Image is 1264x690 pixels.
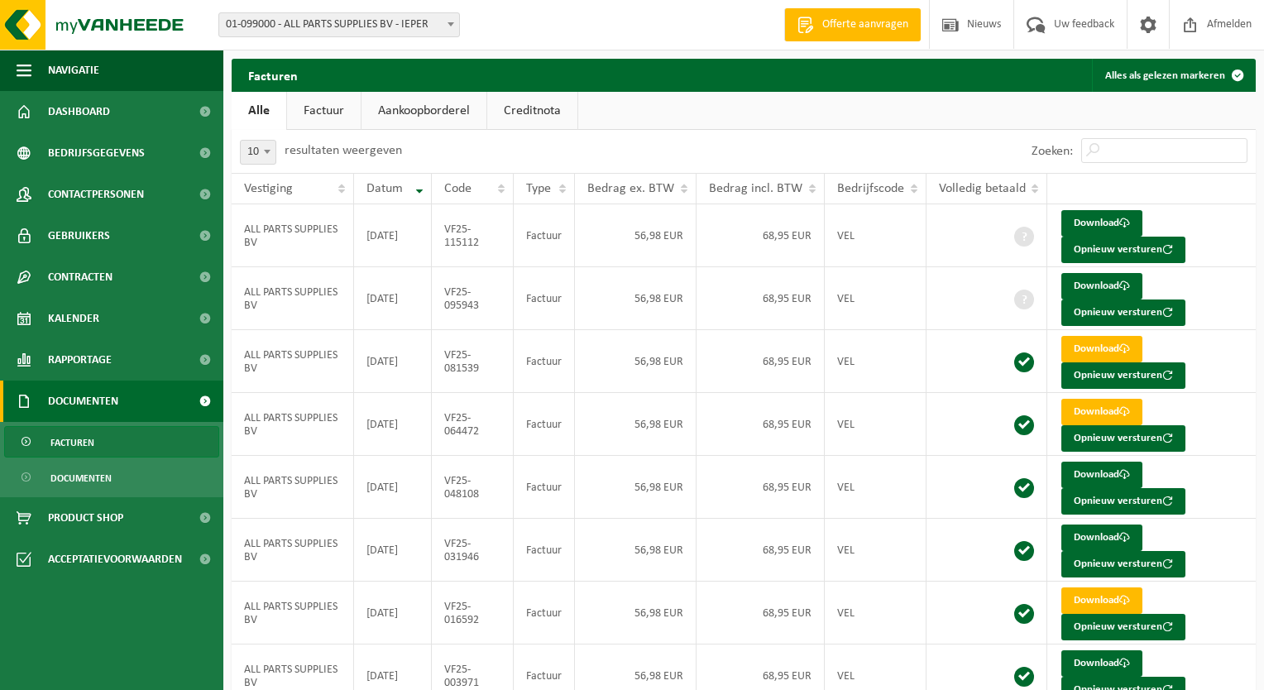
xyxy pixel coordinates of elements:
[240,140,276,165] span: 10
[432,456,514,519] td: VF25-048108
[4,462,219,493] a: Documenten
[285,144,402,157] label: resultaten weergeven
[232,456,354,519] td: ALL PARTS SUPPLIES BV
[697,582,825,644] td: 68,95 EUR
[232,267,354,330] td: ALL PARTS SUPPLIES BV
[514,582,575,644] td: Factuur
[432,330,514,393] td: VF25-081539
[219,13,459,36] span: 01-099000 - ALL PARTS SUPPLIES BV - IEPER
[432,393,514,456] td: VF25-064472
[232,519,354,582] td: ALL PARTS SUPPLIES BV
[4,426,219,458] a: Facturen
[1061,237,1185,263] button: Opnieuw versturen
[232,330,354,393] td: ALL PARTS SUPPLIES BV
[48,497,123,539] span: Product Shop
[575,330,697,393] td: 56,98 EUR
[232,92,286,130] a: Alle
[575,456,697,519] td: 56,98 EUR
[48,256,113,298] span: Contracten
[825,330,926,393] td: VEL
[232,393,354,456] td: ALL PARTS SUPPLIES BV
[709,182,802,195] span: Bedrag incl. BTW
[1061,336,1142,362] a: Download
[1061,650,1142,677] a: Download
[432,267,514,330] td: VF25-095943
[232,59,314,91] h2: Facturen
[575,393,697,456] td: 56,98 EUR
[1061,362,1185,389] button: Opnieuw versturen
[487,92,577,130] a: Creditnota
[1061,299,1185,326] button: Opnieuw versturen
[354,330,432,393] td: [DATE]
[354,582,432,644] td: [DATE]
[575,204,697,267] td: 56,98 EUR
[241,141,275,164] span: 10
[825,456,926,519] td: VEL
[1061,488,1185,515] button: Opnieuw versturen
[1061,462,1142,488] a: Download
[50,462,112,494] span: Documenten
[1092,59,1254,92] button: Alles als gelezen markeren
[697,330,825,393] td: 68,95 EUR
[1061,525,1142,551] a: Download
[354,267,432,330] td: [DATE]
[1061,587,1142,614] a: Download
[837,182,904,195] span: Bedrijfscode
[1061,425,1185,452] button: Opnieuw versturen
[48,50,99,91] span: Navigatie
[825,204,926,267] td: VEL
[514,456,575,519] td: Factuur
[354,519,432,582] td: [DATE]
[575,582,697,644] td: 56,98 EUR
[287,92,361,130] a: Factuur
[361,92,486,130] a: Aankoopborderel
[697,393,825,456] td: 68,95 EUR
[1032,145,1073,158] label: Zoeken:
[514,393,575,456] td: Factuur
[48,215,110,256] span: Gebruikers
[587,182,674,195] span: Bedrag ex. BTW
[1061,551,1185,577] button: Opnieuw versturen
[48,132,145,174] span: Bedrijfsgegevens
[48,339,112,381] span: Rapportage
[514,267,575,330] td: Factuur
[784,8,921,41] a: Offerte aanvragen
[48,174,144,215] span: Contactpersonen
[50,427,94,458] span: Facturen
[354,456,432,519] td: [DATE]
[232,204,354,267] td: ALL PARTS SUPPLIES BV
[218,12,460,37] span: 01-099000 - ALL PARTS SUPPLIES BV - IEPER
[1061,210,1142,237] a: Download
[825,519,926,582] td: VEL
[354,204,432,267] td: [DATE]
[432,582,514,644] td: VF25-016592
[697,267,825,330] td: 68,95 EUR
[697,204,825,267] td: 68,95 EUR
[1061,614,1185,640] button: Opnieuw versturen
[697,519,825,582] td: 68,95 EUR
[514,519,575,582] td: Factuur
[432,519,514,582] td: VF25-031946
[444,182,472,195] span: Code
[48,91,110,132] span: Dashboard
[825,393,926,456] td: VEL
[354,393,432,456] td: [DATE]
[514,204,575,267] td: Factuur
[825,582,926,644] td: VEL
[697,456,825,519] td: 68,95 EUR
[48,298,99,339] span: Kalender
[575,519,697,582] td: 56,98 EUR
[526,182,551,195] span: Type
[48,539,182,580] span: Acceptatievoorwaarden
[825,267,926,330] td: VEL
[818,17,912,33] span: Offerte aanvragen
[514,330,575,393] td: Factuur
[432,204,514,267] td: VF25-115112
[232,582,354,644] td: ALL PARTS SUPPLIES BV
[244,182,293,195] span: Vestiging
[1061,273,1142,299] a: Download
[939,182,1026,195] span: Volledig betaald
[575,267,697,330] td: 56,98 EUR
[366,182,403,195] span: Datum
[1061,399,1142,425] a: Download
